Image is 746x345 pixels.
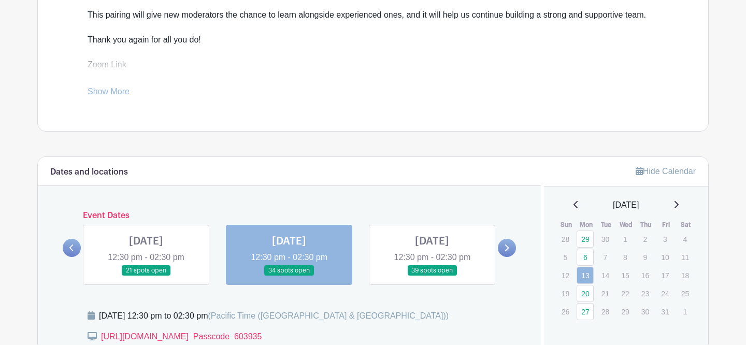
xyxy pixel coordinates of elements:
[656,231,673,247] p: 3
[677,304,694,320] p: 1
[656,220,676,230] th: Fri
[597,285,614,301] p: 21
[50,167,128,177] h6: Dates and locations
[577,267,594,284] a: 13
[88,73,175,81] a: [URL][DOMAIN_NAME]
[656,267,673,283] p: 17
[636,220,656,230] th: Thu
[656,304,673,320] p: 31
[637,285,654,301] p: 23
[636,167,696,176] a: Hide Calendar
[208,311,449,320] span: (Pacific Time ([GEOGRAPHIC_DATA] & [GEOGRAPHIC_DATA]))
[577,249,594,266] a: 6
[676,220,696,230] th: Sat
[81,211,498,221] h6: Event Dates
[596,220,616,230] th: Tue
[677,249,694,265] p: 11
[637,304,654,320] p: 30
[557,285,574,301] p: 19
[557,304,574,320] p: 26
[577,285,594,302] a: 20
[597,267,614,283] p: 14
[597,304,614,320] p: 28
[557,231,574,247] p: 28
[637,231,654,247] p: 2
[597,249,614,265] p: 7
[616,231,634,247] p: 1
[656,285,673,301] p: 24
[656,249,673,265] p: 10
[616,249,634,265] p: 8
[637,249,654,265] p: 9
[637,267,654,283] p: 16
[576,220,596,230] th: Mon
[677,285,694,301] p: 25
[99,310,449,322] div: [DATE] 12:30 pm to 02:30 pm
[613,199,639,211] span: [DATE]
[616,285,634,301] p: 22
[677,231,694,247] p: 4
[616,304,634,320] p: 29
[616,220,636,230] th: Wed
[556,220,577,230] th: Sun
[677,267,694,283] p: 18
[557,267,574,283] p: 12
[597,231,614,247] p: 30
[577,303,594,320] a: 27
[557,249,574,265] p: 5
[101,332,262,341] a: [URL][DOMAIN_NAME] Passcode 603935
[88,87,130,100] a: Show More
[616,267,634,283] p: 15
[577,231,594,248] a: 29
[88,9,658,96] div: This pairing will give new moderators the chance to learn alongside experienced ones, and it will...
